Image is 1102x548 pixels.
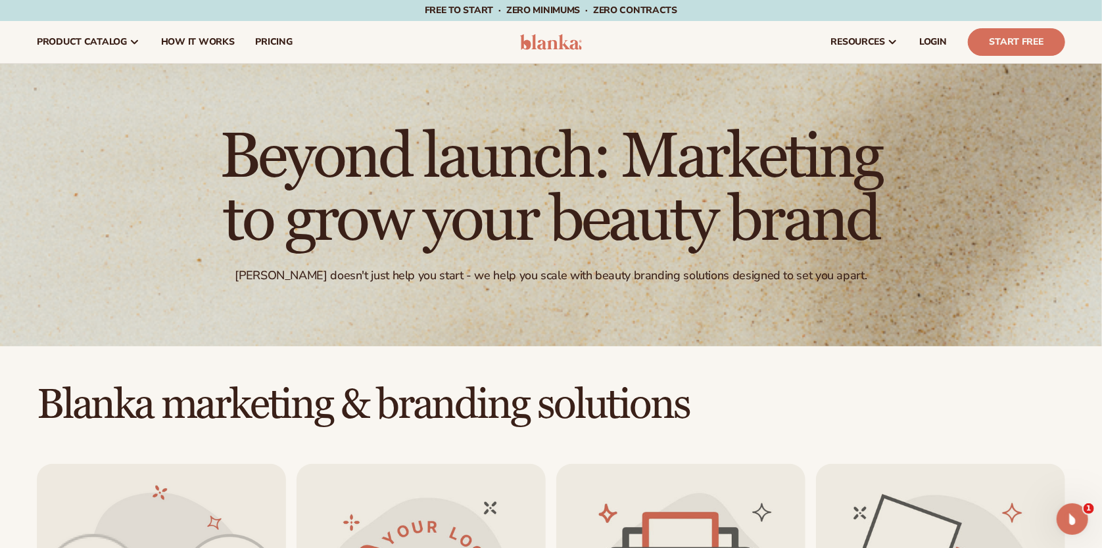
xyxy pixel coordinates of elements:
span: How It Works [161,37,235,47]
span: LOGIN [919,37,947,47]
img: logo [520,34,583,50]
a: pricing [245,21,302,63]
iframe: Intercom live chat [1057,503,1088,535]
a: LOGIN [909,21,957,63]
span: product catalog [37,37,127,47]
span: pricing [255,37,292,47]
a: resources [821,21,909,63]
a: Start Free [968,28,1065,56]
a: product catalog [26,21,151,63]
a: How It Works [151,21,245,63]
div: [PERSON_NAME] doesn't just help you start - we help you scale with beauty branding solutions desi... [235,268,867,283]
span: Free to start · ZERO minimums · ZERO contracts [425,4,677,16]
span: resources [831,37,885,47]
h1: Beyond launch: Marketing to grow your beauty brand [189,126,913,252]
span: 1 [1084,503,1094,514]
